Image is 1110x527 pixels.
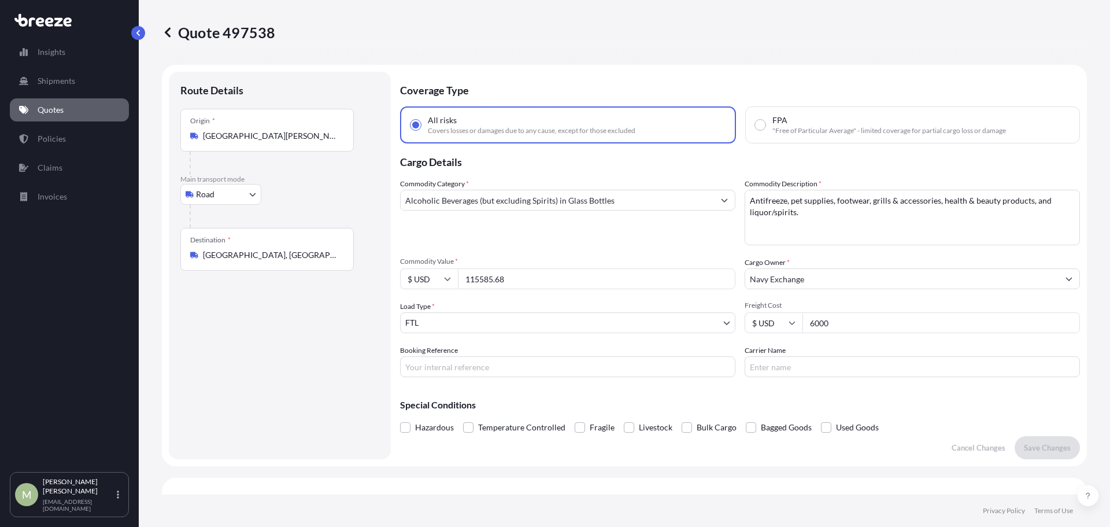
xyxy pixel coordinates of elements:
[400,400,1080,410] p: Special Conditions
[38,75,75,87] p: Shipments
[400,143,1080,178] p: Cargo Details
[400,356,735,377] input: Your internal reference
[400,178,469,190] label: Commodity Category
[745,257,790,268] label: Cargo Owner
[428,115,457,126] span: All risks
[458,268,735,289] input: Type amount
[10,40,129,64] a: Insights
[400,257,735,266] span: Commodity Value
[983,506,1025,515] a: Privacy Policy
[22,489,32,500] span: M
[952,442,1005,454] p: Cancel Changes
[10,69,129,93] a: Shipments
[400,345,458,356] label: Booking Reference
[180,184,261,205] button: Select transport
[401,190,714,211] input: Select a commodity type
[745,190,1080,245] textarea: Antifreeze, pet supplies, footwear, grills & accessories, health & beauty products, and liquor/sp...
[196,189,214,200] span: Road
[745,356,1080,377] input: Enter name
[405,317,419,329] span: FTL
[415,419,454,436] span: Hazardous
[10,185,129,208] a: Invoices
[38,191,67,202] p: Invoices
[10,98,129,121] a: Quotes
[755,120,765,130] input: FPA"Free of Particular Average" - limited coverage for partial cargo loss or damage
[1059,268,1079,289] button: Show suggestions
[745,345,786,356] label: Carrier Name
[802,312,1080,333] input: Enter amount
[43,477,114,496] p: [PERSON_NAME] [PERSON_NAME]
[38,133,66,145] p: Policies
[1015,436,1080,459] button: Save Changes
[428,126,635,135] span: Covers losses or damages due to any cause, except for those excluded
[697,419,737,436] span: Bulk Cargo
[1034,506,1073,515] a: Terms of Use
[43,498,114,512] p: [EMAIL_ADDRESS][DOMAIN_NAME]
[180,83,243,97] p: Route Details
[1024,442,1071,454] p: Save Changes
[590,419,615,436] span: Fragile
[714,190,735,211] button: Show suggestions
[203,249,339,261] input: Destination
[38,162,62,174] p: Claims
[772,126,1006,135] span: "Free of Particular Average" - limited coverage for partial cargo loss or damage
[745,178,822,190] label: Commodity Description
[772,115,787,126] span: FPA
[180,175,379,184] p: Main transport mode
[761,419,812,436] span: Bagged Goods
[203,130,339,142] input: Origin
[400,72,1080,106] p: Coverage Type
[836,419,879,436] span: Used Goods
[745,268,1059,289] input: Full name
[10,127,129,150] a: Policies
[942,436,1015,459] button: Cancel Changes
[400,301,435,312] span: Load Type
[190,235,231,245] div: Destination
[478,419,565,436] span: Temperature Controlled
[410,120,421,130] input: All risksCovers losses or damages due to any cause, except for those excluded
[38,104,64,116] p: Quotes
[745,301,1080,310] span: Freight Cost
[38,46,65,58] p: Insights
[400,312,735,333] button: FTL
[162,23,275,42] p: Quote 497538
[10,156,129,179] a: Claims
[639,419,672,436] span: Livestock
[190,116,215,126] div: Origin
